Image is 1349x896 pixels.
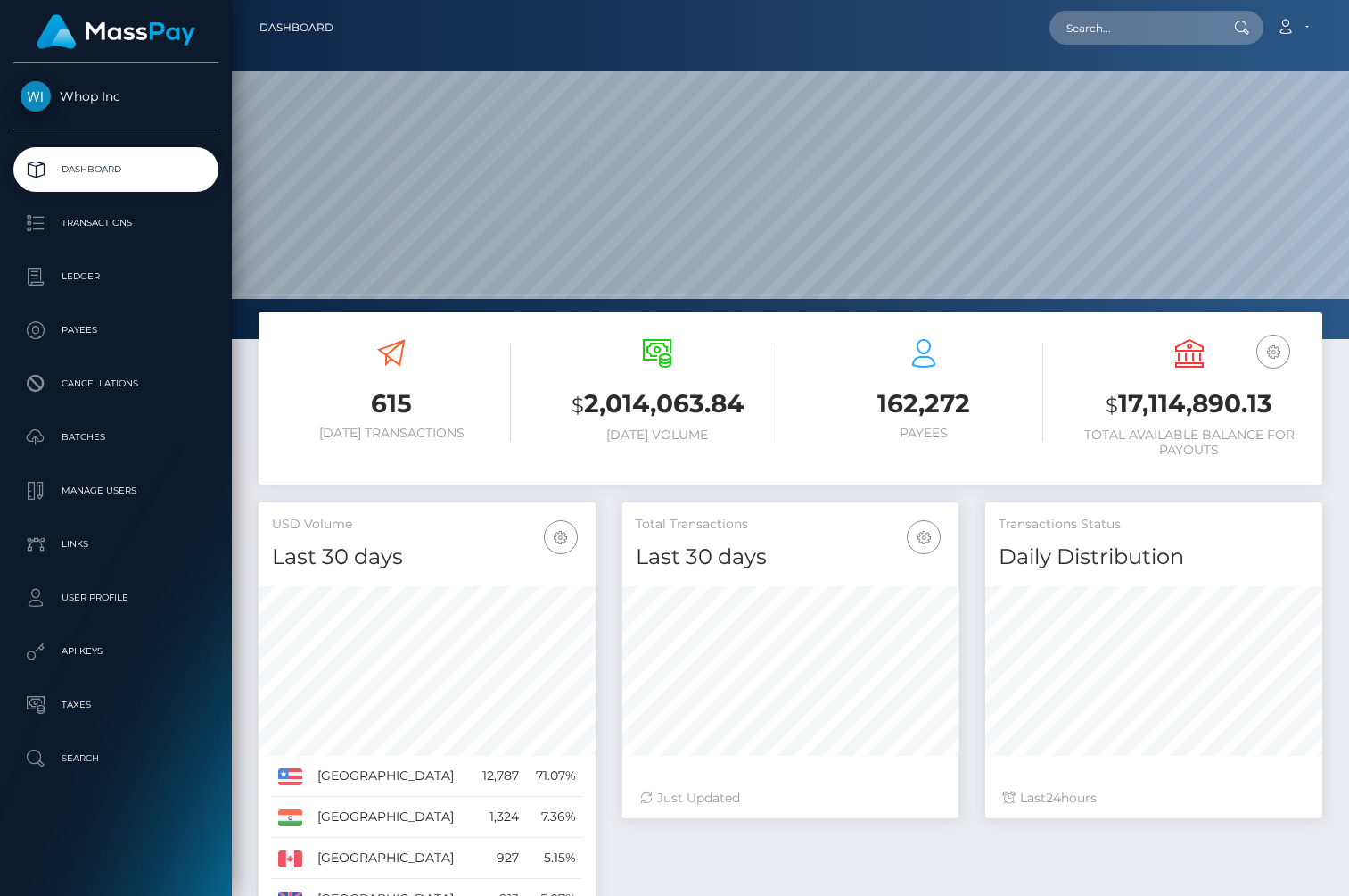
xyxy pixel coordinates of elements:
span: 24 [1046,790,1061,806]
p: Manage Users [21,477,211,504]
h3: 615 [272,386,511,421]
p: Ledger [21,263,211,290]
img: Whop Inc [21,81,51,112]
td: 5.15% [525,838,582,879]
h5: Total Transactions [636,516,946,534]
p: Dashboard [21,156,211,183]
td: 12,787 [473,756,525,797]
h5: USD Volume [272,516,582,534]
h6: [DATE] Transactions [272,426,511,441]
h4: Last 30 days [272,542,582,573]
a: Transactions [13,201,218,245]
p: User Profile [21,585,211,611]
div: Just Updated [640,789,942,808]
td: 71.07% [525,756,582,797]
p: API Keys [21,638,211,665]
p: Links [21,531,211,558]
h4: Daily Distribution [999,542,1309,573]
a: Taxes [13,683,218,727]
p: Transactions [21,210,211,236]
a: API Keys [13,629,218,674]
h3: 162,272 [804,386,1043,421]
h6: Payees [804,426,1043,441]
small: $ [1106,393,1118,418]
td: 7.36% [525,797,582,838]
h6: [DATE] Volume [538,427,777,443]
h3: 2,014,063.84 [538,386,777,423]
img: CA.png [278,850,302,867]
a: Payees [13,308,218,353]
td: 1,324 [473,797,525,838]
p: Taxes [21,692,211,718]
div: Last hours [1003,789,1304,808]
p: Cancellations [21,370,211,397]
h4: Last 30 days [636,542,946,573]
p: Batches [21,424,211,451]
td: [GEOGRAPHIC_DATA] [311,838,472,879]
td: 927 [473,838,525,879]
input: Search... [1049,11,1217,45]
img: IN.png [278,809,302,825]
h3: 17,114,890.13 [1070,386,1309,423]
img: MassPay Logo [37,14,195,49]
img: US.png [278,768,302,784]
a: User Profile [13,576,218,620]
a: Dashboard [13,147,218,192]
a: Links [13,522,218,567]
a: Ledger [13,254,218,299]
a: Search [13,736,218,781]
p: Search [21,745,211,772]
a: Manage Users [13,469,218,513]
span: Whop Inc [13,88,218,104]
td: [GEOGRAPHIC_DATA] [311,797,472,838]
td: [GEOGRAPHIC_DATA] [311,756,472,797]
a: Cancellations [13,361,218,406]
h5: Transactions Status [999,516,1309,534]
h6: Total Available Balance for Payouts [1070,427,1309,458]
p: Payees [21,317,211,344]
a: Dashboard [259,9,333,46]
a: Batches [13,415,218,460]
small: $ [572,393,584,418]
